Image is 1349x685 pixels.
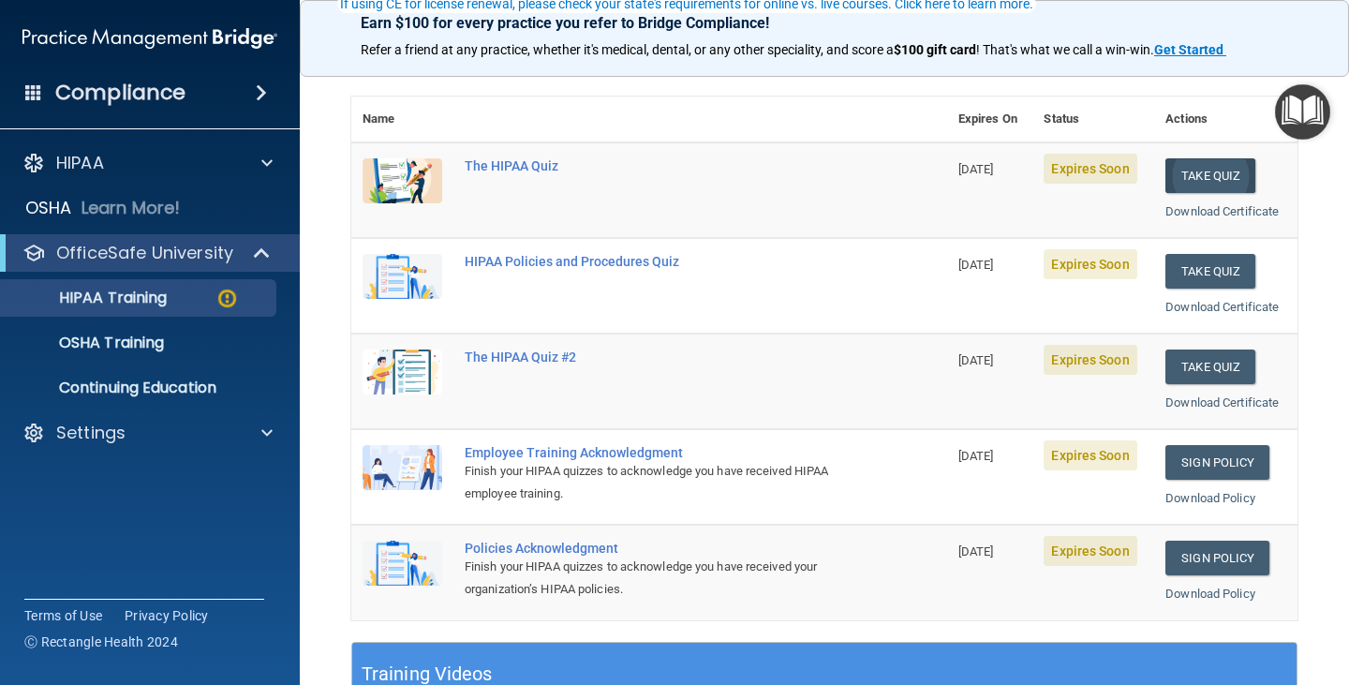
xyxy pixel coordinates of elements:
[22,242,272,264] a: OfficeSafe University
[1165,541,1269,575] a: Sign Policy
[1165,204,1279,218] a: Download Certificate
[1154,42,1223,57] strong: Get Started
[465,460,853,505] div: Finish your HIPAA quizzes to acknowledge you have received HIPAA employee training.
[958,544,994,558] span: [DATE]
[24,633,178,651] span: Ⓒ Rectangle Health 2024
[22,152,273,174] a: HIPAA
[894,42,976,57] strong: $100 gift card
[1165,445,1269,480] a: Sign Policy
[465,350,853,365] div: The HIPAA Quiz #2
[1044,345,1136,375] span: Expires Soon
[465,254,853,269] div: HIPAA Policies and Procedures Quiz
[56,152,104,174] p: HIPAA
[25,197,72,219] p: OSHA
[56,242,233,264] p: OfficeSafe University
[465,445,853,460] div: Employee Training Acknowledgment
[1165,350,1255,384] button: Take Quiz
[958,353,994,367] span: [DATE]
[976,42,1154,57] span: ! That's what we call a win-win.
[22,422,273,444] a: Settings
[958,162,994,176] span: [DATE]
[12,289,167,307] p: HIPAA Training
[361,42,894,57] span: Refer a friend at any practice, whether it's medical, dental, or any other speciality, and score a
[1165,491,1255,505] a: Download Policy
[1165,300,1279,314] a: Download Certificate
[1032,97,1154,142] th: Status
[1165,587,1255,601] a: Download Policy
[1044,440,1136,470] span: Expires Soon
[1165,158,1255,193] button: Take Quiz
[22,20,277,57] img: PMB logo
[125,606,209,625] a: Privacy Policy
[12,334,164,352] p: OSHA Training
[1165,254,1255,289] button: Take Quiz
[947,97,1033,142] th: Expires On
[1044,249,1136,279] span: Expires Soon
[12,379,268,397] p: Continuing Education
[465,158,853,173] div: The HIPAA Quiz
[465,556,853,601] div: Finish your HIPAA quizzes to acknowledge you have received your organization’s HIPAA policies.
[82,197,181,219] p: Learn More!
[1154,42,1226,57] a: Get Started
[1044,536,1136,566] span: Expires Soon
[958,449,994,463] span: [DATE]
[351,97,453,142] th: Name
[1044,154,1136,184] span: Expires Soon
[1275,84,1330,140] button: Open Resource Center
[361,14,1288,32] p: Earn $100 for every practice you refer to Bridge Compliance!
[465,541,853,556] div: Policies Acknowledgment
[24,606,102,625] a: Terms of Use
[958,258,994,272] span: [DATE]
[215,287,239,310] img: warning-circle.0cc9ac19.png
[55,80,185,106] h4: Compliance
[1165,395,1279,410] a: Download Certificate
[56,422,126,444] p: Settings
[1154,97,1297,142] th: Actions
